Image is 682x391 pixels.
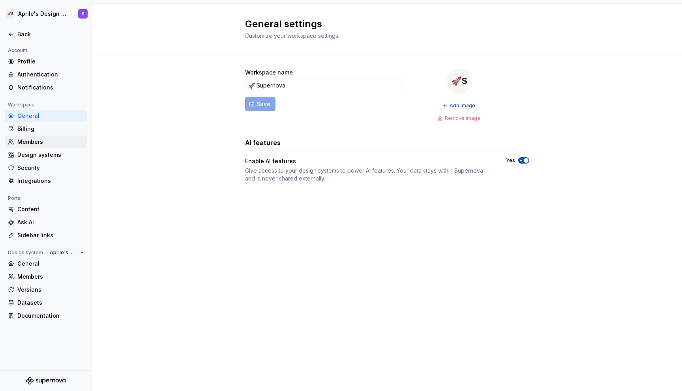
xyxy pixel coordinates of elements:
a: General [5,110,87,122]
div: Profile [17,58,84,65]
a: Notifications [5,81,87,94]
div: 🚀S [447,69,472,94]
div: Portal [5,194,25,203]
a: Design systems [5,149,87,161]
div: General [17,112,84,120]
button: 🚀SAprile's Design SystemS [2,5,90,22]
a: Billing [5,123,87,135]
a: Back [5,28,87,41]
div: Members [17,138,84,146]
a: Authentication [5,68,87,81]
div: Enable AI features [245,157,492,165]
div: Content [17,205,84,213]
div: Aprile's Design System [18,10,69,18]
div: Security [17,164,84,172]
a: Sidebar links [5,229,87,242]
h3: AI features [245,138,281,147]
div: Design systems [17,151,84,159]
span: Aprile's Design System [50,249,77,256]
div: Versions [17,286,84,294]
div: S [82,11,84,17]
a: Members [5,136,87,148]
div: 🚀S [6,9,15,19]
div: Design system [5,248,46,257]
span: Customize your workspace settings. [245,32,339,39]
div: Notifications [17,84,84,91]
a: Integrations [5,175,87,187]
svg: Supernova Logo [26,377,66,385]
div: Back [17,30,84,38]
a: Profile [5,55,87,68]
div: Ask AI [17,218,84,226]
div: Documentation [17,312,84,320]
a: Ask AI [5,216,87,229]
label: Yes [506,157,515,164]
button: Add image [440,100,479,111]
div: Account [5,46,30,55]
div: Datasets [17,299,84,307]
div: Workspace [5,100,38,110]
span: Add image [450,102,475,109]
a: Documentation [5,309,87,322]
a: Content [5,203,87,216]
label: Workspace name [245,69,293,76]
a: Versions [5,283,87,296]
h2: General settings [245,18,520,30]
a: Members [5,270,87,283]
div: Billing [17,125,84,133]
div: General [17,260,84,268]
a: Security [5,162,87,174]
a: Datasets [5,296,87,309]
div: Members [17,273,84,281]
a: General [5,257,87,270]
div: Authentication [17,71,84,78]
div: Give access to your design systems to power AI features. Your data stays within Supernova and is ... [245,167,492,182]
div: Sidebar links [17,231,84,239]
div: Integrations [17,177,84,185]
